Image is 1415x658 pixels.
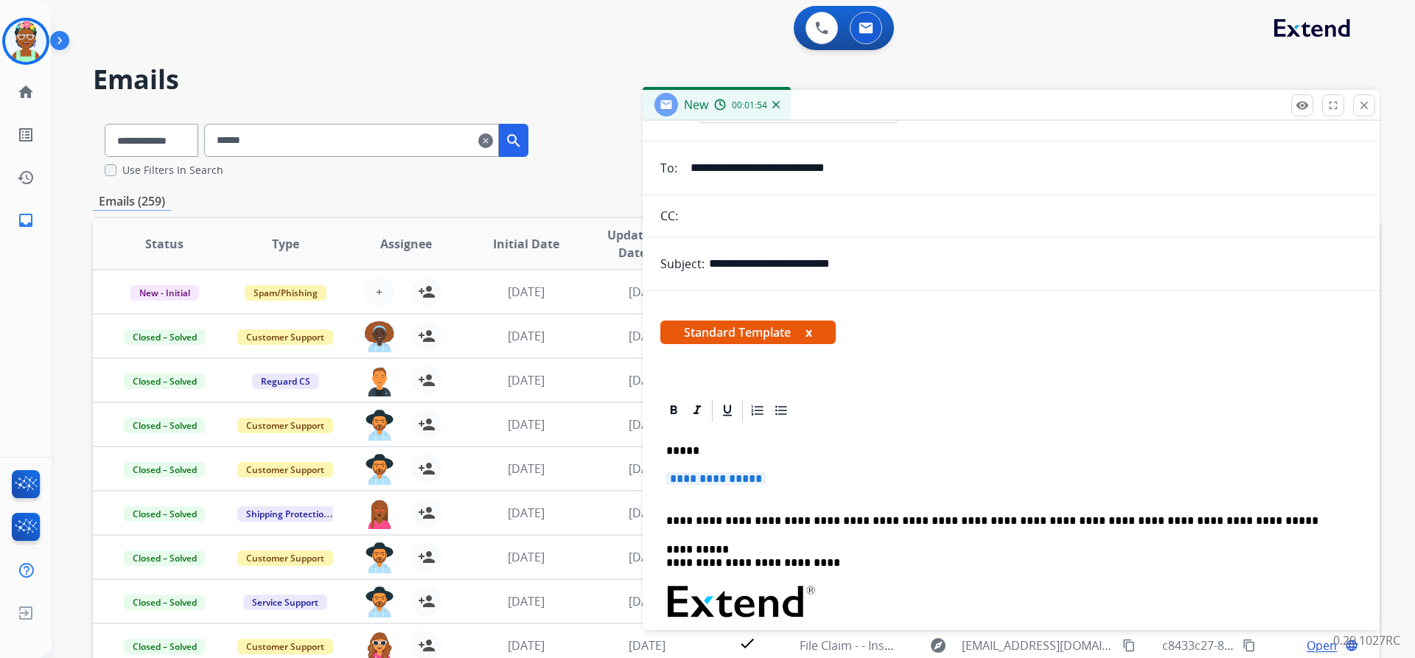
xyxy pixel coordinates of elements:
div: Italic [686,399,708,421]
mat-icon: person_add [418,548,436,566]
span: Closed – Solved [124,550,206,566]
span: Closed – Solved [124,506,206,522]
span: Closed – Solved [124,595,206,610]
span: + [376,283,382,301]
p: CC: [660,207,678,225]
span: Customer Support [237,329,333,345]
img: agent-avatar [365,454,394,485]
span: [DATE] [629,549,665,565]
p: Subject: [660,255,705,273]
span: [DATE] [629,637,665,654]
span: [DATE] [508,505,545,521]
div: Ordered List [747,399,769,421]
label: Use Filters In Search [122,163,223,178]
div: Bullet List [770,399,792,421]
span: Closed – Solved [124,329,206,345]
span: 00:01:54 [732,99,767,111]
span: [DATE] [629,505,665,521]
mat-icon: person_add [418,416,436,433]
span: Open [1307,637,1337,654]
span: [EMAIL_ADDRESS][DOMAIN_NAME] [962,637,1114,654]
img: agent-avatar [365,321,394,352]
mat-icon: content_copy [1243,639,1256,652]
mat-icon: history [17,169,35,186]
span: Type [272,235,299,253]
img: agent-avatar [365,410,394,441]
span: [DATE] [508,328,545,344]
span: Shipping Protection [237,506,338,522]
span: Customer Support [237,462,333,477]
span: Customer Support [237,418,333,433]
img: agent-avatar [365,498,394,529]
mat-icon: person_add [418,504,436,522]
span: [DATE] [629,284,665,300]
span: Standard Template [660,321,836,344]
span: Spam/Phishing [245,285,326,301]
span: File Claim - - Instructions [800,637,935,654]
mat-icon: home [17,83,35,101]
span: [DATE] [629,372,665,388]
span: [DATE] [629,328,665,344]
span: Status [145,235,184,253]
span: [DATE] [508,416,545,433]
mat-icon: close [1358,99,1371,112]
span: [DATE] [629,416,665,433]
mat-icon: person_add [418,592,436,610]
mat-icon: list_alt [17,126,35,144]
span: [DATE] [629,461,665,477]
div: Bold [663,399,685,421]
mat-icon: clear [478,132,493,150]
span: [DATE] [629,593,665,609]
span: Customer Support [237,639,333,654]
span: [DATE] [508,549,545,565]
img: agent-avatar [365,587,394,617]
mat-icon: search [505,132,523,150]
span: New - Initial [130,285,199,301]
button: x [806,323,812,341]
mat-icon: content_copy [1122,639,1136,652]
mat-icon: person_add [418,327,436,345]
span: [DATE] [508,593,545,609]
button: + [365,277,394,307]
p: Emails (259) [93,192,171,211]
span: [DATE] [508,637,545,654]
mat-icon: explore [929,637,947,654]
span: Customer Support [237,550,333,566]
span: Closed – Solved [124,374,206,389]
mat-icon: remove_red_eye [1296,99,1309,112]
img: agent-avatar [365,365,394,396]
mat-icon: check [738,634,756,652]
mat-icon: person_add [418,637,436,654]
div: Underline [716,399,738,421]
mat-icon: person_add [418,371,436,389]
span: [DATE] [508,372,545,388]
span: Service Support [243,595,327,610]
mat-icon: person_add [418,460,436,477]
span: New [684,97,708,113]
span: [DATE] [508,284,545,300]
span: Closed – Solved [124,462,206,477]
p: To: [660,159,677,177]
img: agent-avatar [365,542,394,573]
img: avatar [5,21,46,62]
p: 0.20.1027RC [1333,631,1400,649]
mat-icon: inbox [17,211,35,229]
mat-icon: fullscreen [1327,99,1340,112]
span: [DATE] [508,461,545,477]
span: Closed – Solved [124,418,206,433]
span: c8433c27-8bec-467d-a2ba-713461c5cc4e [1162,637,1387,654]
span: Updated Date [599,226,666,262]
span: Closed – Solved [124,639,206,654]
h2: Emails [93,65,1380,94]
span: Initial Date [493,235,559,253]
span: Assignee [380,235,432,253]
span: Reguard CS [252,374,319,389]
mat-icon: person_add [418,283,436,301]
